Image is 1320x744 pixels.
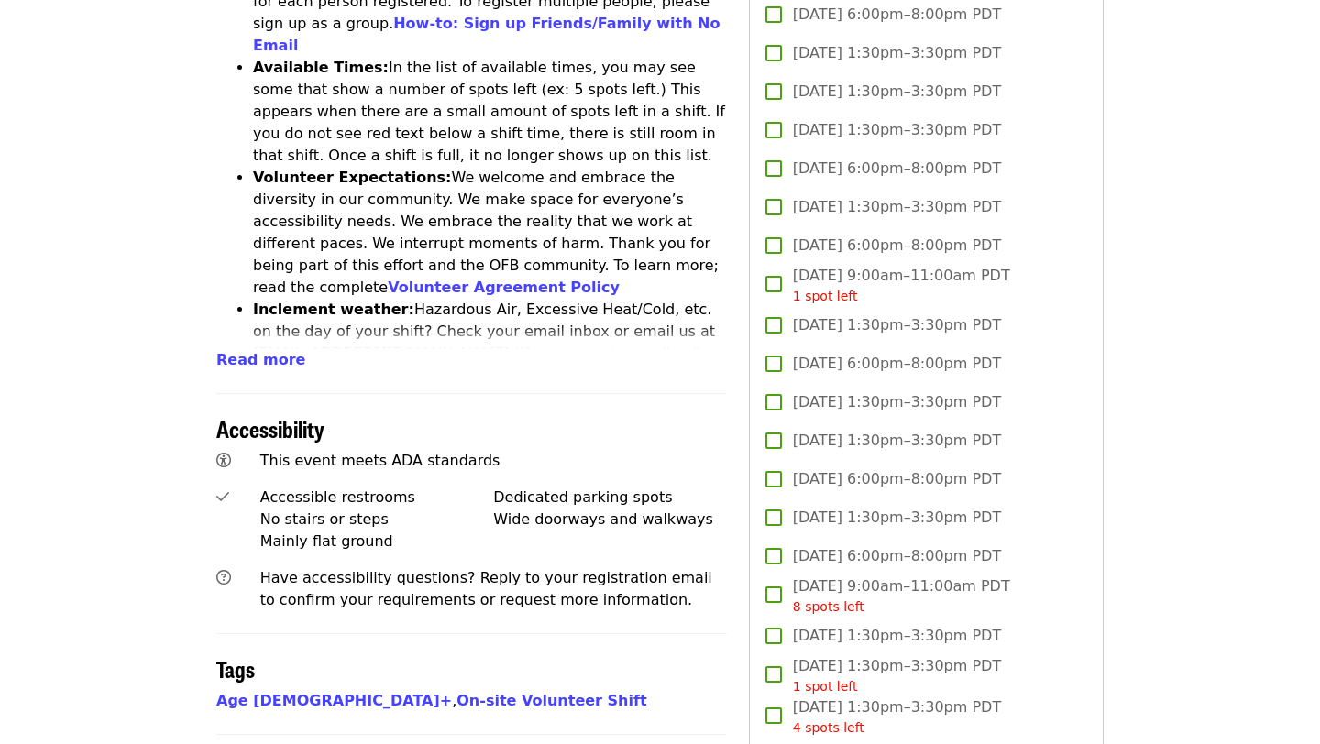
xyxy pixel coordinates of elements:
[793,265,1010,306] span: [DATE] 9:00am–11:00am PDT
[253,59,389,76] strong: Available Times:
[253,299,727,409] li: Hazardous Air, Excessive Heat/Cold, etc. on the day of your shift? Check your email inbox or emai...
[216,349,305,371] button: Read more
[260,531,494,553] div: Mainly flat ground
[793,679,858,694] span: 1 spot left
[793,119,1001,141] span: [DATE] 1:30pm–3:30pm PDT
[793,42,1001,64] span: [DATE] 1:30pm–3:30pm PDT
[216,692,456,709] span: ,
[793,158,1001,180] span: [DATE] 6:00pm–8:00pm PDT
[793,81,1001,103] span: [DATE] 1:30pm–3:30pm PDT
[253,15,720,54] a: How-to: Sign up Friends/Family with No Email
[493,487,727,509] div: Dedicated parking spots
[260,569,712,608] span: Have accessibility questions? Reply to your registration email to confirm your requirements or re...
[216,569,231,586] i: question-circle icon
[793,545,1001,567] span: [DATE] 6:00pm–8:00pm PDT
[388,279,620,296] a: Volunteer Agreement Policy
[216,452,231,469] i: universal-access icon
[216,412,324,444] span: Accessibility
[793,289,858,303] span: 1 spot left
[793,468,1001,490] span: [DATE] 6:00pm–8:00pm PDT
[216,652,255,684] span: Tags
[253,301,414,318] strong: Inclement weather:
[260,509,494,531] div: No stairs or steps
[216,488,229,506] i: check icon
[260,452,500,469] span: This event meets ADA standards
[253,57,727,167] li: In the list of available times, you may see some that show a number of spots left (ex: 5 spots le...
[793,4,1001,26] span: [DATE] 6:00pm–8:00pm PDT
[456,692,646,709] a: On-site Volunteer Shift
[793,391,1001,413] span: [DATE] 1:30pm–3:30pm PDT
[216,351,305,368] span: Read more
[793,235,1001,257] span: [DATE] 6:00pm–8:00pm PDT
[793,696,1001,738] span: [DATE] 1:30pm–3:30pm PDT
[793,430,1001,452] span: [DATE] 1:30pm–3:30pm PDT
[793,625,1001,647] span: [DATE] 1:30pm–3:30pm PDT
[793,599,864,614] span: 8 spots left
[260,487,494,509] div: Accessible restrooms
[793,720,864,735] span: 4 spots left
[793,196,1001,218] span: [DATE] 1:30pm–3:30pm PDT
[253,167,727,299] li: We welcome and embrace the diversity in our community. We make space for everyone’s accessibility...
[793,575,1010,617] span: [DATE] 9:00am–11:00am PDT
[793,353,1001,375] span: [DATE] 6:00pm–8:00pm PDT
[253,169,452,186] strong: Volunteer Expectations:
[793,655,1001,696] span: [DATE] 1:30pm–3:30pm PDT
[216,692,452,709] a: Age [DEMOGRAPHIC_DATA]+
[793,507,1001,529] span: [DATE] 1:30pm–3:30pm PDT
[793,314,1001,336] span: [DATE] 1:30pm–3:30pm PDT
[493,509,727,531] div: Wide doorways and walkways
